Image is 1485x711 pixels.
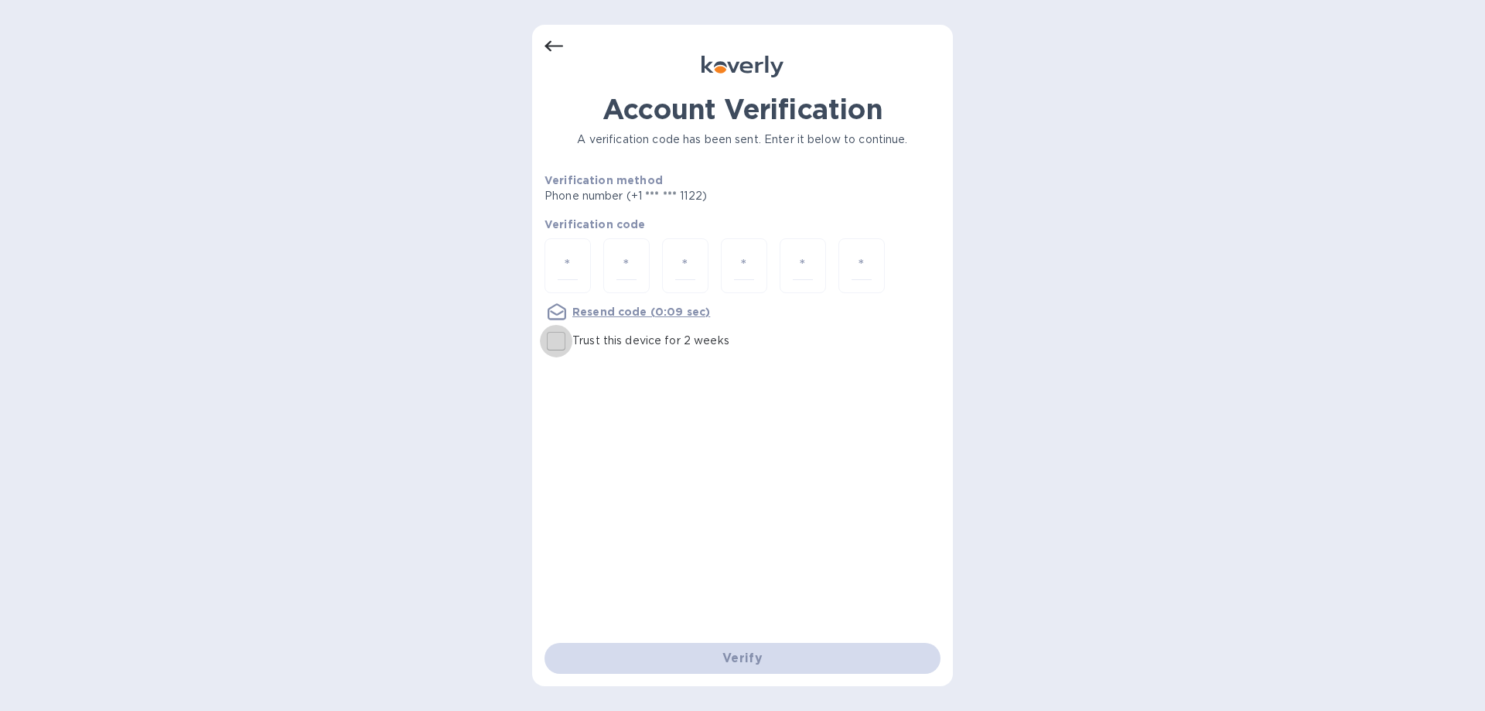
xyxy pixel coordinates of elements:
[544,188,825,204] p: Phone number (+1 *** *** 1122)
[544,93,940,125] h1: Account Verification
[572,333,729,349] p: Trust this device for 2 weeks
[544,217,940,232] p: Verification code
[544,174,663,186] b: Verification method
[572,306,710,318] u: Resend code (0:09 sec)
[544,132,940,148] p: A verification code has been sent. Enter it below to continue.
